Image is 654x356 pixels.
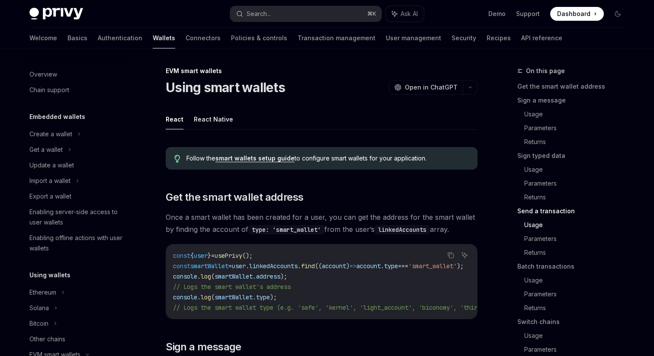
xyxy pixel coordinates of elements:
button: Ask AI [459,250,470,261]
span: address [256,273,280,280]
span: (( [315,262,322,270]
a: smart wallets setup guide [215,154,295,162]
a: Transaction management [298,28,375,48]
span: ); [280,273,287,280]
a: Welcome [29,28,57,48]
span: type [256,293,270,301]
span: user [194,252,208,260]
span: => [349,262,356,270]
span: Get the smart wallet address [166,190,303,204]
button: React Native [194,109,233,129]
a: Switch chains [517,315,632,329]
span: . [197,273,201,280]
span: ( [211,293,215,301]
a: Update a wallet [22,157,133,173]
button: Open in ChatGPT [389,80,463,95]
a: Send a transaction [517,204,632,218]
h1: Using smart wallets [166,80,285,95]
svg: Tip [174,155,180,163]
a: Usage [524,163,632,176]
span: type [384,262,398,270]
a: Demo [488,10,506,18]
span: account [322,262,346,270]
a: Enabling offline actions with user wallets [22,230,133,256]
h5: Embedded wallets [29,112,85,122]
a: Policies & controls [231,28,287,48]
a: Parameters [524,121,632,135]
span: (); [242,252,253,260]
span: smartWallet [190,262,228,270]
span: Once a smart wallet has been created for a user, you can get the address for the smart wallet by ... [166,211,478,235]
a: Parameters [524,176,632,190]
span: ( [211,273,215,280]
span: . [197,293,201,301]
span: // Logs the smart wallet's address [173,283,291,291]
div: Bitcoin [29,318,48,329]
a: Returns [524,135,632,149]
span: ); [457,262,464,270]
a: Parameters [524,232,632,246]
a: Batch transactions [517,260,632,273]
div: Search... [247,9,271,19]
span: log [201,293,211,301]
span: const [173,252,190,260]
span: Sign a message [166,340,241,354]
div: Import a wallet [29,176,71,186]
code: linkedAccounts [375,225,430,234]
button: React [166,109,183,129]
a: Usage [524,107,632,121]
span: usePrivy [215,252,242,260]
a: Sign a message [517,93,632,107]
span: log [201,273,211,280]
span: } [208,252,211,260]
span: console [173,273,197,280]
span: . [381,262,384,270]
span: account [356,262,381,270]
span: Open in ChatGPT [405,83,458,92]
div: Get a wallet [29,144,63,155]
a: Returns [524,246,632,260]
span: ⌘ K [367,10,376,17]
span: // Logs the smart wallet type (e.g. 'safe', 'kernel', 'light_account', 'biconomy', 'thirdweb', 'c... [173,304,585,311]
a: Connectors [186,28,221,48]
a: API reference [521,28,562,48]
span: find [301,262,315,270]
a: Usage [524,329,632,343]
a: Chain support [22,82,133,98]
div: Other chains [29,334,65,344]
span: console [173,293,197,301]
span: On this page [526,66,565,76]
a: User management [386,28,441,48]
a: Get the smart wallet address [517,80,632,93]
a: Basics [67,28,87,48]
span: smartWallet [215,293,253,301]
span: . [253,273,256,280]
span: = [228,262,232,270]
a: Returns [524,190,632,204]
a: Authentication [98,28,142,48]
div: Ethereum [29,287,56,298]
span: ) [346,262,349,270]
a: Overview [22,67,133,82]
button: Copy the contents from the code block [445,250,456,261]
a: Other chains [22,331,133,347]
span: { [190,252,194,260]
span: 'smart_wallet' [408,262,457,270]
span: smartWallet [215,273,253,280]
a: Recipes [487,28,511,48]
div: Chain support [29,85,69,95]
div: Enabling server-side access to user wallets [29,207,128,228]
button: Search...⌘K [230,6,381,22]
div: Create a wallet [29,129,72,139]
div: Solana [29,303,49,313]
div: Export a wallet [29,191,71,202]
img: dark logo [29,8,83,20]
span: ); [270,293,277,301]
a: Dashboard [550,7,604,21]
span: . [253,293,256,301]
span: const [173,262,190,270]
span: linkedAccounts [249,262,298,270]
span: user [232,262,246,270]
a: Enabling server-side access to user wallets [22,204,133,230]
h5: Using wallets [29,270,71,280]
